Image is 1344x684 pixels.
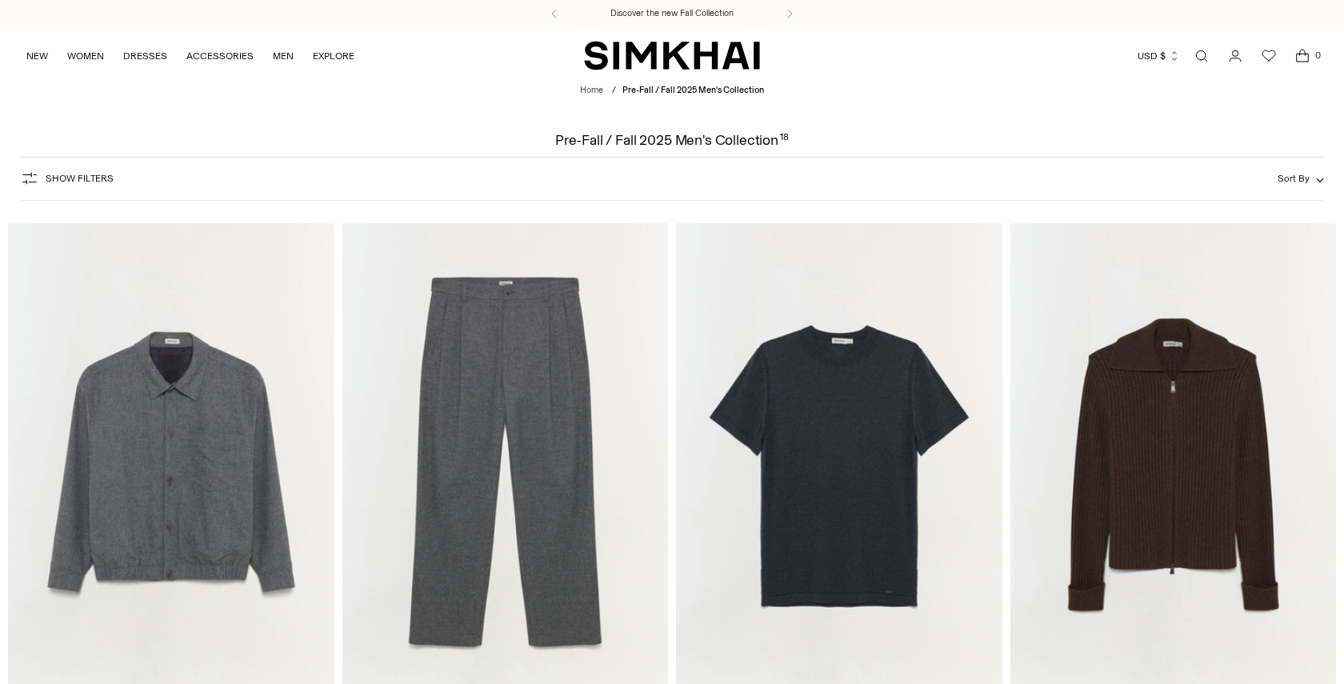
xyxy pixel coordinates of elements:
a: DRESSES [123,38,167,74]
span: Show Filters [46,173,114,184]
a: SIMKHAI [584,40,760,71]
nav: breadcrumbs [580,84,764,98]
span: Pre-Fall / Fall 2025 Men's Collection [622,85,764,95]
button: USD $ [1138,38,1180,74]
button: Show Filters [20,166,114,191]
a: Wishlist [1253,40,1285,72]
h1: Pre-Fall / Fall 2025 Men's Collection [555,133,789,147]
div: / [612,84,616,98]
a: EXPLORE [313,38,354,74]
button: Sort By [1278,170,1324,187]
a: Home [580,85,603,95]
a: Go to the account page [1219,40,1251,72]
a: Open cart modal [1286,40,1318,72]
a: WOMEN [67,38,104,74]
a: NEW [26,38,48,74]
a: Open search modal [1186,40,1218,72]
a: ACCESSORIES [186,38,254,74]
span: Sort By [1278,173,1310,184]
a: Discover the new Fall Collection [610,7,734,20]
a: MEN [273,38,294,74]
div: 18 [780,133,789,147]
span: 0 [1310,48,1325,62]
